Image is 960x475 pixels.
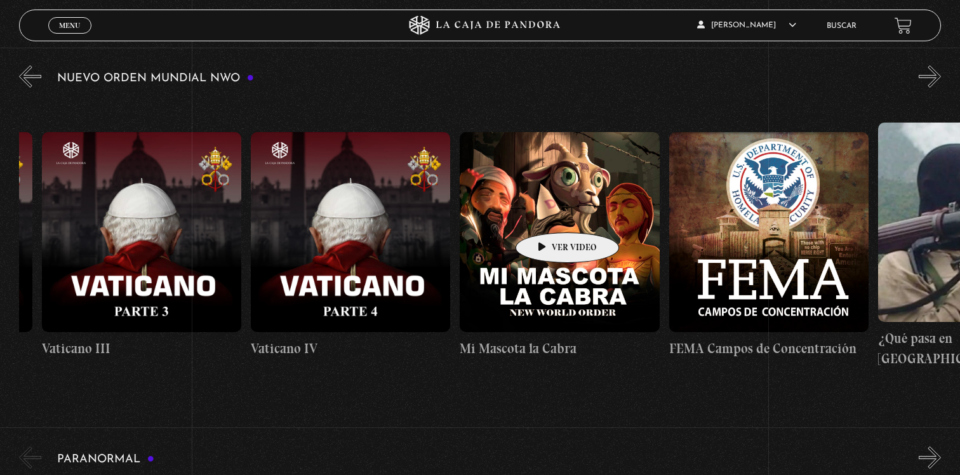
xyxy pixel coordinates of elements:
[251,97,450,393] a: Vaticano IV
[42,97,241,393] a: Vaticano III
[669,97,869,393] a: FEMA Campos de Concentración
[57,453,154,465] h3: Paranormal
[251,338,450,359] h4: Vaticano IV
[919,65,941,88] button: Next
[59,22,80,29] span: Menu
[827,22,857,30] a: Buscar
[895,17,912,34] a: View your shopping cart
[460,97,659,393] a: Mi Mascota la Cabra
[919,446,941,469] button: Next
[19,446,41,469] button: Previous
[55,32,84,41] span: Cerrar
[19,65,41,88] button: Previous
[669,338,869,359] h4: FEMA Campos de Concentración
[42,338,241,359] h4: Vaticano III
[460,338,659,359] h4: Mi Mascota la Cabra
[57,72,254,84] h3: Nuevo Orden Mundial NWO
[697,22,796,29] span: [PERSON_NAME]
